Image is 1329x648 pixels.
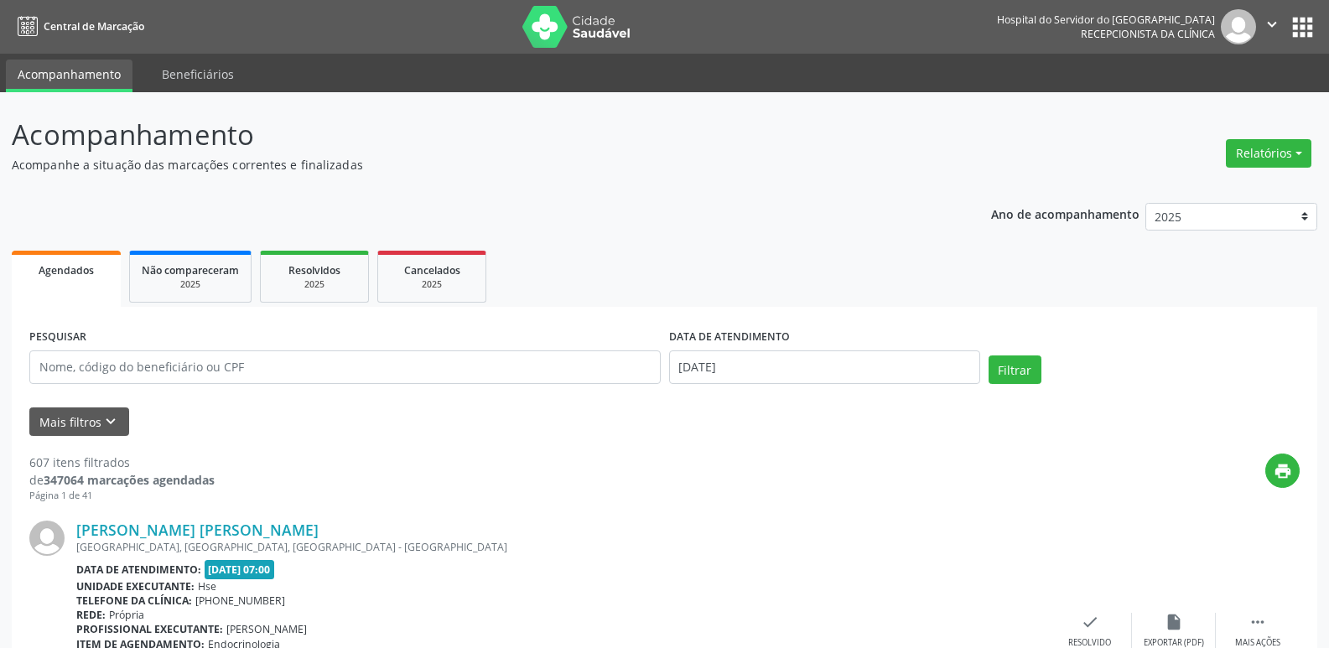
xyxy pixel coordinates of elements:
button: Mais filtroskeyboard_arrow_down [29,407,129,437]
button: print [1265,454,1300,488]
b: Rede: [76,608,106,622]
a: Beneficiários [150,60,246,89]
strong: 347064 marcações agendadas [44,472,215,488]
span: Central de Marcação [44,19,144,34]
button: Relatórios [1226,139,1311,168]
div: [GEOGRAPHIC_DATA], [GEOGRAPHIC_DATA], [GEOGRAPHIC_DATA] - [GEOGRAPHIC_DATA] [76,540,1048,554]
i:  [1249,613,1267,631]
input: Nome, código do beneficiário ou CPF [29,350,661,384]
span: Hse [198,579,216,594]
i:  [1263,15,1281,34]
button: Filtrar [989,355,1041,384]
span: Recepcionista da clínica [1081,27,1215,41]
a: [PERSON_NAME] [PERSON_NAME] [76,521,319,539]
i: insert_drive_file [1165,613,1183,631]
b: Unidade executante: [76,579,195,594]
i: check [1081,613,1099,631]
button:  [1256,9,1288,44]
b: Telefone da clínica: [76,594,192,608]
a: Acompanhamento [6,60,132,92]
b: Profissional executante: [76,622,223,636]
div: Hospital do Servidor do [GEOGRAPHIC_DATA] [997,13,1215,27]
p: Ano de acompanhamento [991,203,1140,224]
div: 2025 [273,278,356,291]
span: [DATE] 07:00 [205,560,275,579]
div: de [29,471,215,489]
i: print [1274,462,1292,480]
i: keyboard_arrow_down [101,412,120,431]
p: Acompanhe a situação das marcações correntes e finalizadas [12,156,926,174]
p: Acompanhamento [12,114,926,156]
input: Selecione um intervalo [669,350,980,384]
span: Cancelados [404,263,460,277]
div: 607 itens filtrados [29,454,215,471]
a: Central de Marcação [12,13,144,40]
div: 2025 [142,278,239,291]
div: Página 1 de 41 [29,489,215,503]
span: [PERSON_NAME] [226,622,307,636]
div: 2025 [390,278,474,291]
label: PESQUISAR [29,324,86,350]
span: Resolvidos [288,263,340,277]
span: [PHONE_NUMBER] [195,594,285,608]
b: Data de atendimento: [76,562,201,577]
img: img [1221,9,1256,44]
img: img [29,521,65,556]
button: apps [1288,13,1317,42]
span: Não compareceram [142,263,239,277]
span: Própria [109,608,144,622]
label: DATA DE ATENDIMENTO [669,324,790,350]
span: Agendados [39,263,94,277]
